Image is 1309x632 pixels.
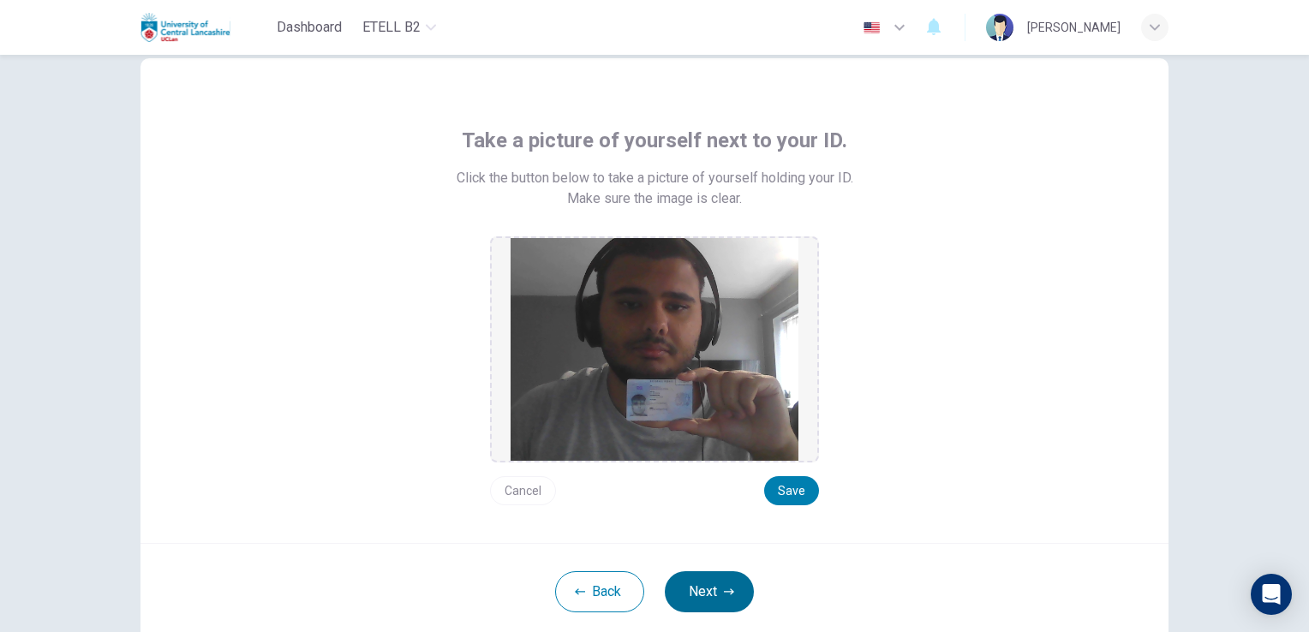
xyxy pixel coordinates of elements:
[490,476,556,505] button: Cancel
[462,127,847,154] span: Take a picture of yourself next to your ID.
[986,14,1013,41] img: Profile picture
[277,17,342,38] span: Dashboard
[356,12,443,43] button: eTELL B2
[861,21,882,34] img: en
[270,12,349,43] button: Dashboard
[140,10,230,45] img: Uclan logo
[362,17,421,38] span: eTELL B2
[665,571,754,612] button: Next
[140,10,270,45] a: Uclan logo
[567,188,742,209] span: Make sure the image is clear.
[511,238,798,461] img: preview screemshot
[764,476,819,505] button: Save
[457,168,853,188] span: Click the button below to take a picture of yourself holding your ID.
[1027,17,1121,38] div: [PERSON_NAME]
[1251,574,1292,615] div: Open Intercom Messenger
[555,571,644,612] button: Back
